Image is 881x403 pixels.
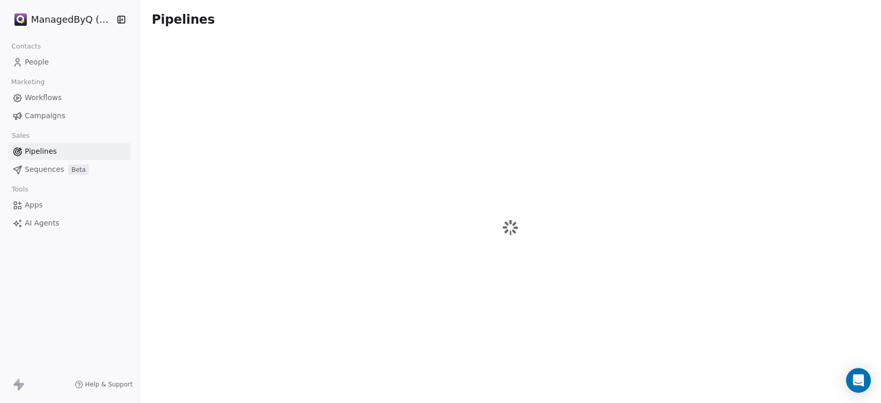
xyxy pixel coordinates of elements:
[8,89,131,106] a: Workflows
[25,146,57,157] span: Pipelines
[8,161,131,178] a: SequencesBeta
[7,182,33,197] span: Tools
[25,200,43,211] span: Apps
[25,110,65,121] span: Campaigns
[25,57,49,68] span: People
[152,12,215,27] span: Pipelines
[8,197,131,214] a: Apps
[8,54,131,71] a: People
[7,128,34,143] span: Sales
[12,11,110,28] button: ManagedByQ (FZE)
[85,380,133,389] span: Help & Support
[25,164,64,175] span: Sequences
[25,218,59,229] span: AI Agents
[8,107,131,124] a: Campaigns
[7,74,49,90] span: Marketing
[7,39,45,54] span: Contacts
[68,165,89,175] span: Beta
[31,13,114,26] span: ManagedByQ (FZE)
[14,13,27,26] img: Stripe.png
[8,143,131,160] a: Pipelines
[25,92,62,103] span: Workflows
[8,215,131,232] a: AI Agents
[846,368,871,393] div: Open Intercom Messenger
[75,380,133,389] a: Help & Support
